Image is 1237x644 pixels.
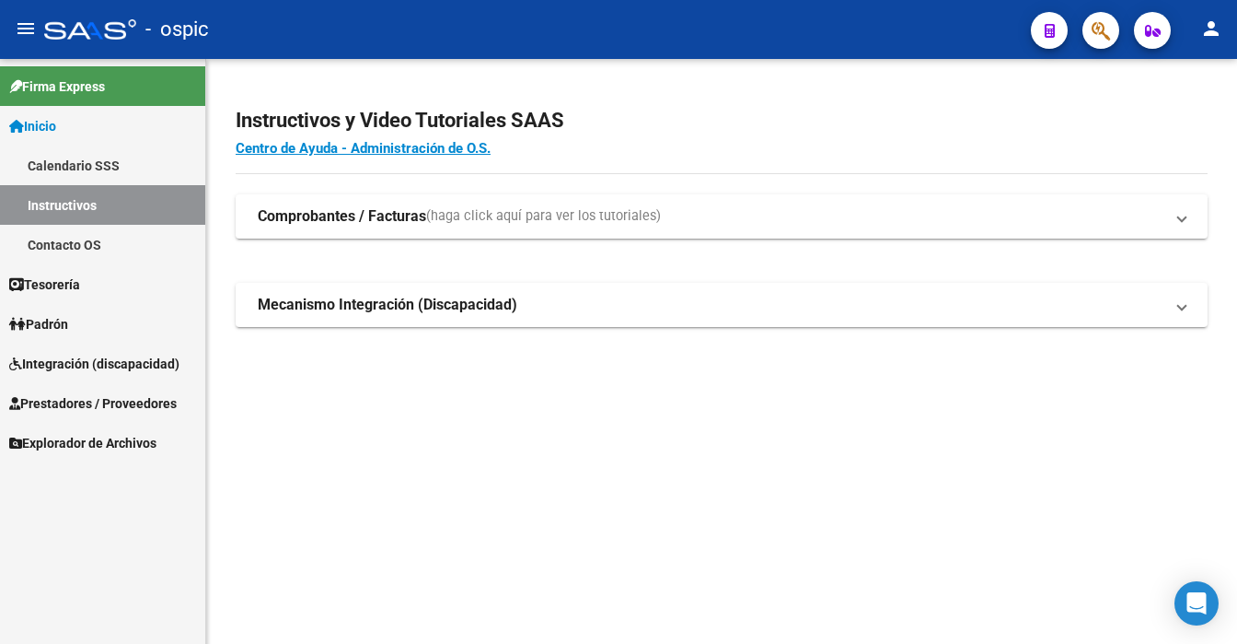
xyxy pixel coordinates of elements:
span: Integración (discapacidad) [9,354,179,374]
a: Centro de Ayuda - Administración de O.S. [236,140,491,157]
span: Tesorería [9,275,80,295]
strong: Comprobantes / Facturas [258,206,426,227]
mat-expansion-panel-header: Mecanismo Integración (Discapacidad) [236,283,1208,327]
span: Padrón [9,314,68,334]
span: Inicio [9,116,56,136]
span: Firma Express [9,76,105,97]
strong: Mecanismo Integración (Discapacidad) [258,295,517,315]
span: Prestadores / Proveedores [9,393,177,414]
mat-icon: person [1200,18,1222,40]
span: - ospic [145,9,209,50]
span: Explorador de Archivos [9,433,156,453]
h2: Instructivos y Video Tutoriales SAAS [236,103,1208,138]
span: (haga click aquí para ver los tutoriales) [426,206,661,227]
div: Open Intercom Messenger [1174,581,1219,626]
mat-icon: menu [15,18,37,40]
mat-expansion-panel-header: Comprobantes / Facturas(haga click aquí para ver los tutoriales) [236,194,1208,239]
